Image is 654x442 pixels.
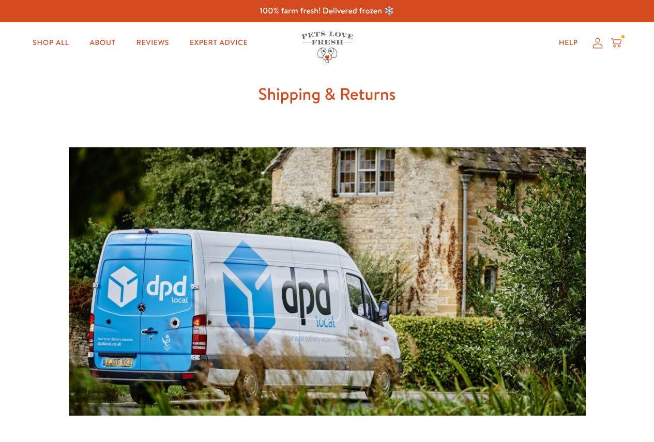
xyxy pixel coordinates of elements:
a: Help [551,33,586,53]
img: Pets Love Fresh [301,32,353,63]
a: Reviews [128,33,177,53]
h1: Shipping & Returns [69,80,586,108]
a: Shop All [24,33,77,53]
a: Expert Advice [181,33,256,53]
a: About [81,33,124,53]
